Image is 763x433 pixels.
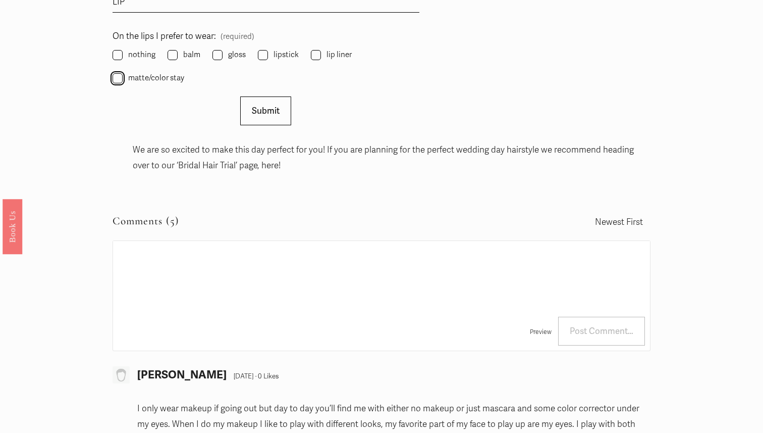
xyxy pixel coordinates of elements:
span: Submit [252,106,280,116]
span: (required) [221,30,254,43]
a: Book Us [3,199,22,254]
input: lipstick [258,50,268,60]
span: balm [183,48,200,62]
p: We are so excited to make this day perfect for you! If you are planning for the perfect wedding d... [133,142,650,173]
span: Preview [530,328,552,335]
span: [PERSON_NAME] [137,368,227,381]
input: balm [168,50,178,60]
span: gloss [228,48,246,62]
span: nothing [128,48,155,62]
span: · 0 Likes [255,372,279,380]
input: nothing [113,50,123,60]
span: matte/color stay [128,71,184,85]
span: Comments (5) [113,214,179,227]
input: matte/color stay [113,73,123,83]
span: [DATE] [234,372,253,380]
button: SubmitSubmit [240,97,291,125]
span: lipstick [274,48,299,62]
span: Post Comment… [558,317,645,346]
input: lip liner [311,50,321,60]
span: lip liner [326,48,352,62]
input: gloss [212,50,223,60]
span: On the lips I prefer to wear: [113,29,216,44]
